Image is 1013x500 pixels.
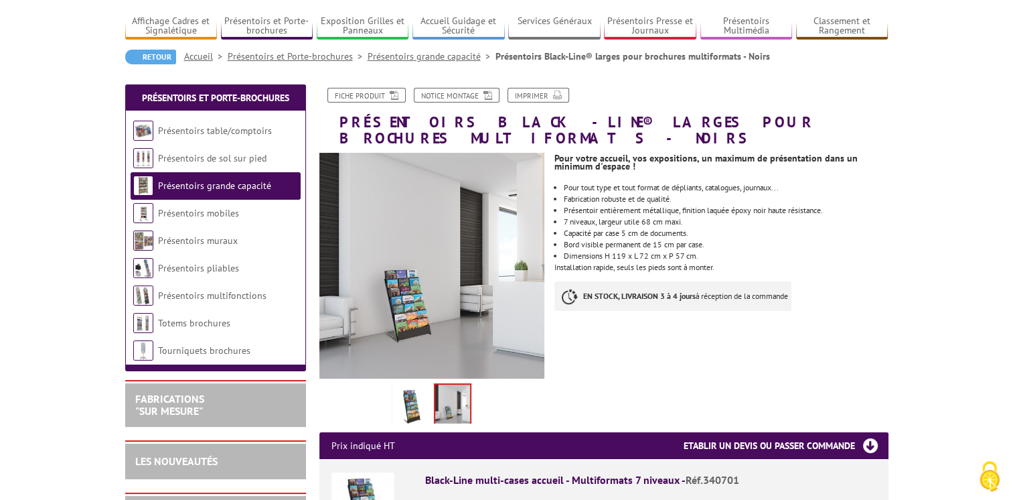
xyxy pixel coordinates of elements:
[133,203,153,223] img: Présentoirs mobiles
[564,218,888,226] li: 7 niveaux, largeur utile 68 cm maxi.
[135,454,218,468] a: LES NOUVEAUTÉS
[554,152,858,172] strong: Pour votre accueil, vos expositions, un maximum de présentation dans un minimum d'espace !
[158,125,272,137] a: Présentoirs table/comptoirs
[133,340,153,361] img: Tourniquets brochures
[125,15,218,38] a: Affichage Cadres et Signalétique
[435,385,470,426] img: 340701_porte_brochure_multicases_blackline_2.jpg
[133,176,153,196] img: Présentoirs grande capacité
[564,206,888,214] li: Présentoir entièrement métallique, finition laquée époxy noir haute résistance.
[133,148,153,168] img: Présentoirs de sol sur pied
[158,235,238,247] a: Présentoirs muraux
[508,88,569,103] a: Imprimer
[368,50,495,62] a: Présentoirs grande capacité
[564,241,888,249] li: Bord visible permanent de 15 cm par case.
[973,460,1006,493] img: Cookies (fenêtre modale)
[221,15,313,38] a: Présentoirs et Porte-brochures
[508,15,601,38] a: Services Généraux
[158,345,250,357] a: Tourniquets brochures
[564,184,888,192] li: Pour tout type et tout format de dépliants, catalogues, journaux...
[133,286,153,306] img: Présentoirs multifonctions
[686,473,739,487] span: Réf.340701
[317,15,409,38] a: Exposition Grilles et Panneaux
[331,432,395,459] p: Prix indiqué HT
[125,50,176,64] a: Retour
[158,180,271,192] a: Présentoirs grande capacité
[133,258,153,278] img: Présentoirs pliables
[495,50,770,63] li: Présentoirs Black-Line® larges pour brochures multiformats - Noirs
[412,15,505,38] a: Accueil Guidage et Sécurité
[309,88,899,146] h1: Présentoirs Black-Line® larges pour brochures multiformats - Noirs
[327,88,406,103] a: Fiche produit
[604,15,696,38] a: Présentoirs Presse et Journaux
[319,153,545,379] img: 340701_porte_brochure_multicases_blackline_2.jpg
[133,121,153,141] img: Présentoirs table/comptoirs
[158,317,230,329] a: Totems brochures
[554,282,791,311] p: à réception de la commande
[158,152,266,164] a: Présentoirs de sol sur pied
[133,313,153,333] img: Totems brochures
[564,229,888,237] li: Capacité par case 5 cm de documents.
[554,146,898,324] div: Installation rapide, seuls les pieds sont à monter.
[796,15,888,38] a: Classement et Rangement
[158,207,239,219] a: Présentoirs mobiles
[184,50,228,62] a: Accueil
[414,88,499,103] a: Notice Montage
[700,15,793,38] a: Présentoirs Multimédia
[966,454,1013,500] button: Cookies (fenêtre modale)
[395,386,427,428] img: presentoirs_grande_capacite_340701.jpg
[133,231,153,251] img: Présentoirs muraux
[583,291,696,301] strong: EN STOCK, LIVRAISON 3 à 4 jours
[564,195,888,203] li: Fabrication robuste et de qualité.
[564,252,888,260] li: Dimensions H 119 x L 72 cm x P 57 cm.
[142,92,289,104] a: Présentoirs et Porte-brochures
[158,290,266,302] a: Présentoirs multifonctions
[684,432,888,459] h3: Etablir un devis ou passer commande
[158,262,239,274] a: Présentoirs pliables
[228,50,368,62] a: Présentoirs et Porte-brochures
[135,392,204,418] a: FABRICATIONS"Sur Mesure"
[425,473,876,488] div: Black-Line multi-cases accueil - Multiformats 7 niveaux -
